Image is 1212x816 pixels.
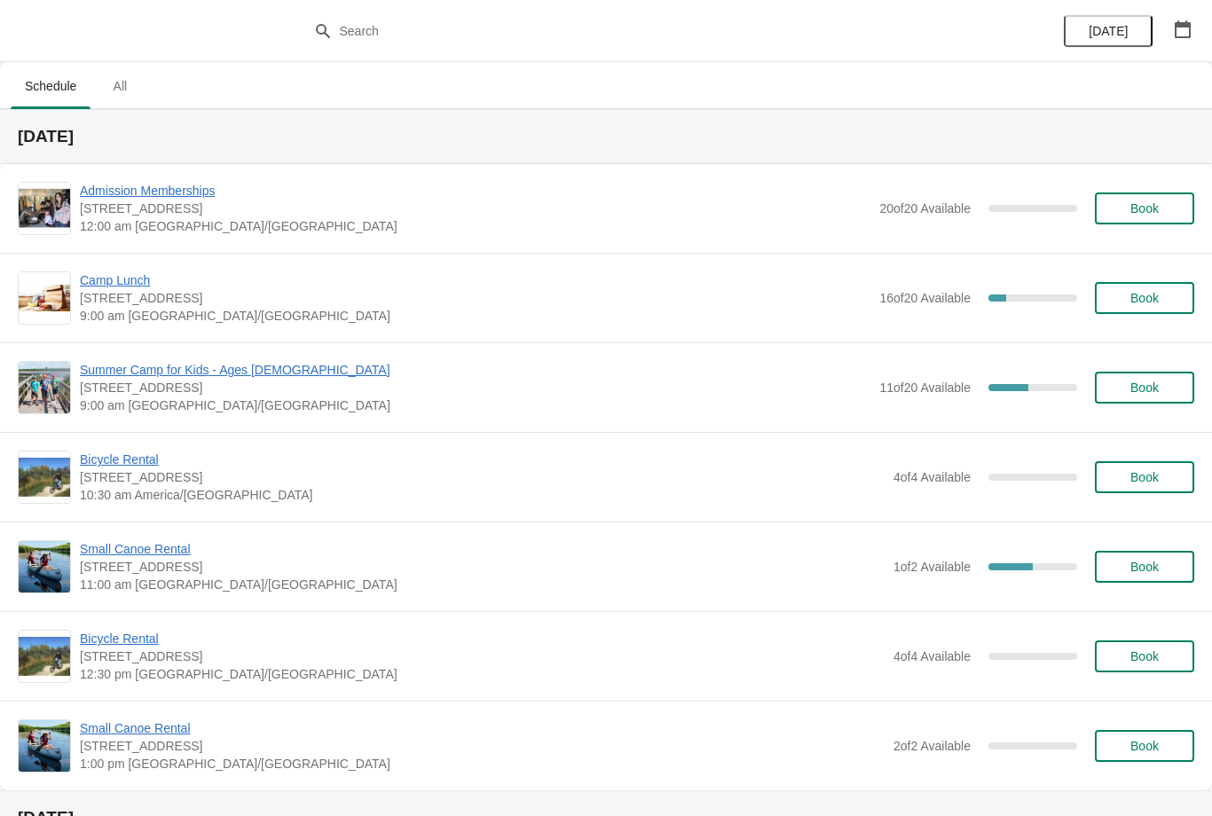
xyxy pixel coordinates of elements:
[80,486,885,504] span: 10:30 am America/[GEOGRAPHIC_DATA]
[80,647,885,665] span: [STREET_ADDRESS]
[80,719,885,737] span: Small Canoe Rental
[1095,282,1194,314] button: Book
[80,379,870,396] span: [STREET_ADDRESS]
[80,755,885,773] span: 1:00 pm [GEOGRAPHIC_DATA]/[GEOGRAPHIC_DATA]
[80,558,885,576] span: [STREET_ADDRESS]
[80,630,885,647] span: Bicycle Rental
[19,362,70,413] img: Summer Camp for Kids - Ages 6 to 9 | 1 Snow Goose Bay, Stonewall, MB R0C 2Z0 | 9:00 am America/Wi...
[879,291,971,305] span: 16 of 20 Available
[879,201,971,216] span: 20 of 20 Available
[80,361,870,379] span: Summer Camp for Kids - Ages [DEMOGRAPHIC_DATA]
[18,128,1194,145] h2: [DATE]
[80,200,870,217] span: [STREET_ADDRESS]
[1095,372,1194,404] button: Book
[80,540,885,558] span: Small Canoe Rental
[1064,15,1153,47] button: [DATE]
[879,381,971,395] span: 11 of 20 Available
[1095,192,1194,224] button: Book
[80,468,885,486] span: [STREET_ADDRESS]
[19,458,70,497] img: Bicycle Rental | 1 Snow Goose Bay, Stonewall, MB R0C 2Z0 | 10:30 am America/Winnipeg
[19,637,70,676] img: Bicycle Rental | 1 Snow Goose Bay, Stonewall, MB R0C 2Z0 | 12:30 pm America/Winnipeg
[80,217,870,235] span: 12:00 am [GEOGRAPHIC_DATA]/[GEOGRAPHIC_DATA]
[1130,470,1159,484] span: Book
[1130,291,1159,305] span: Book
[1089,24,1128,38] span: [DATE]
[80,665,885,683] span: 12:30 pm [GEOGRAPHIC_DATA]/[GEOGRAPHIC_DATA]
[1130,381,1159,395] span: Book
[11,70,91,102] span: Schedule
[893,560,971,574] span: 1 of 2 Available
[1130,649,1159,663] span: Book
[1095,640,1194,672] button: Book
[1130,739,1159,753] span: Book
[80,737,885,755] span: [STREET_ADDRESS]
[19,720,70,772] img: Small Canoe Rental | 1 Snow Goose Bay, Stonewall, MB R0C 2Z0 | 1:00 pm America/Winnipeg
[80,396,870,414] span: 9:00 am [GEOGRAPHIC_DATA]/[GEOGRAPHIC_DATA]
[19,541,70,592] img: Small Canoe Rental | 1 Snow Goose Bay, Stonewall, MB R0C 2Z0 | 11:00 am America/Winnipeg
[80,289,870,307] span: [STREET_ADDRESS]
[339,15,909,47] input: Search
[19,285,70,311] img: Camp Lunch | 1 Snow Goose Bay, Stonewall, MB R0C 2Z0 | 9:00 am America/Winnipeg
[1130,560,1159,574] span: Book
[80,307,870,325] span: 9:00 am [GEOGRAPHIC_DATA]/[GEOGRAPHIC_DATA]
[1095,461,1194,493] button: Book
[893,470,971,484] span: 4 of 4 Available
[80,451,885,468] span: Bicycle Rental
[19,183,70,234] img: Admission Memberships | 1 Snow Goose Bay, Stonewall, MB R0C 2Z0 | 12:00 am America/Winnipeg
[1095,730,1194,762] button: Book
[80,182,870,200] span: Admission Memberships
[893,739,971,753] span: 2 of 2 Available
[80,576,885,593] span: 11:00 am [GEOGRAPHIC_DATA]/[GEOGRAPHIC_DATA]
[1130,201,1159,216] span: Book
[1095,551,1194,583] button: Book
[893,649,971,663] span: 4 of 4 Available
[98,70,142,102] span: All
[80,271,870,289] span: Camp Lunch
